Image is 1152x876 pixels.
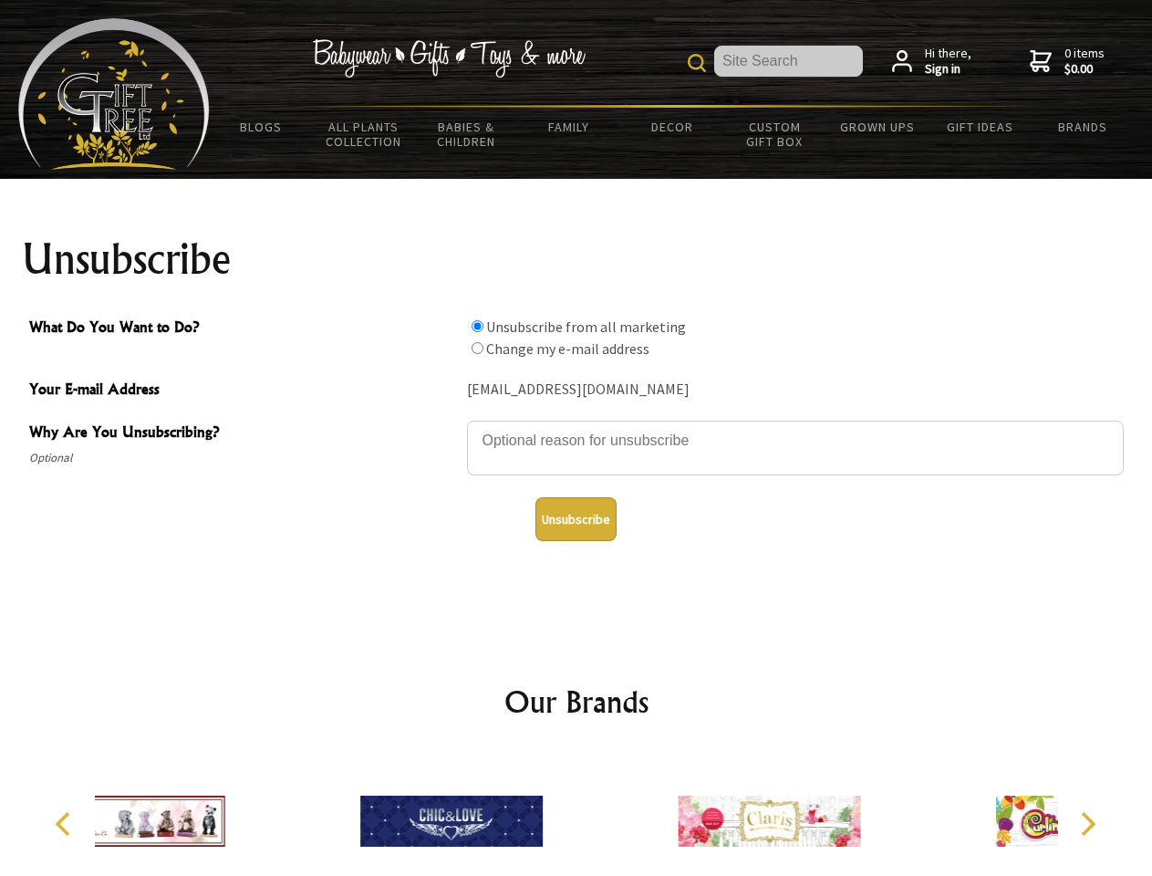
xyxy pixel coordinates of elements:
[925,46,971,78] span: Hi there,
[472,342,483,354] input: What Do You Want to Do?
[472,320,483,332] input: What Do You Want to Do?
[1064,45,1105,78] span: 0 items
[825,108,929,146] a: Grown Ups
[892,46,971,78] a: Hi there,Sign in
[535,497,617,541] button: Unsubscribe
[486,339,649,358] label: Change my e-mail address
[22,237,1131,281] h1: Unsubscribe
[29,378,458,404] span: Your E-mail Address
[714,46,863,77] input: Site Search
[1032,108,1135,146] a: Brands
[688,54,706,72] img: product search
[467,376,1124,404] div: [EMAIL_ADDRESS][DOMAIN_NAME]
[1030,46,1105,78] a: 0 items$0.00
[929,108,1032,146] a: Gift Ideas
[18,18,210,170] img: Babyware - Gifts - Toys and more...
[723,108,826,161] a: Custom Gift Box
[467,421,1124,475] textarea: Why Are You Unsubscribing?
[415,108,518,161] a: Babies & Children
[29,316,458,342] span: What Do You Want to Do?
[1067,804,1107,844] button: Next
[36,680,1116,724] h2: Our Brands
[925,61,971,78] strong: Sign in
[29,447,458,469] span: Optional
[313,108,416,161] a: All Plants Collection
[486,318,686,336] label: Unsubscribe from all marketing
[1064,61,1105,78] strong: $0.00
[210,108,313,146] a: BLOGS
[312,39,586,78] img: Babywear - Gifts - Toys & more
[620,108,723,146] a: Decor
[29,421,458,447] span: Why Are You Unsubscribing?
[46,804,86,844] button: Previous
[518,108,621,146] a: Family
